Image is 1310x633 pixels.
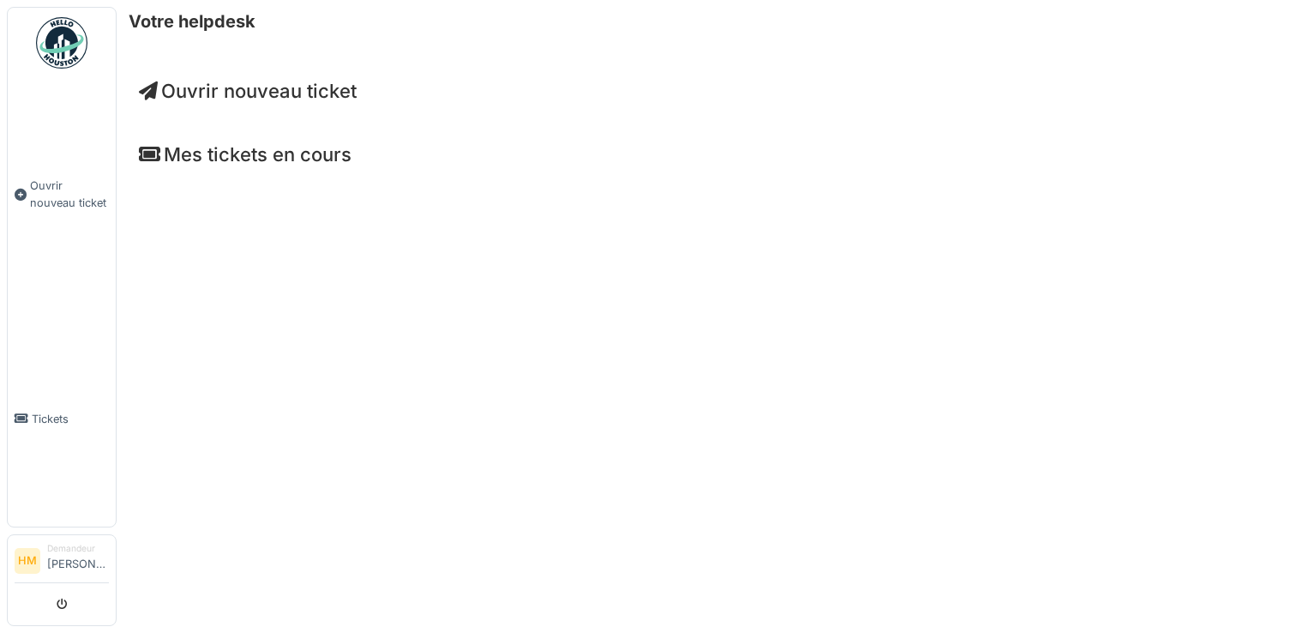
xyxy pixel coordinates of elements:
a: Ouvrir nouveau ticket [139,80,357,102]
li: [PERSON_NAME] [47,542,109,579]
div: Demandeur [47,542,109,555]
a: Tickets [8,310,116,527]
h6: Votre helpdesk [129,11,255,32]
a: Ouvrir nouveau ticket [8,78,116,310]
span: Tickets [32,411,109,427]
li: HM [15,548,40,574]
span: Ouvrir nouveau ticket [30,178,109,210]
img: Badge_color-CXgf-gQk.svg [36,17,87,69]
h4: Mes tickets en cours [139,143,1288,166]
a: HM Demandeur[PERSON_NAME] [15,542,109,583]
